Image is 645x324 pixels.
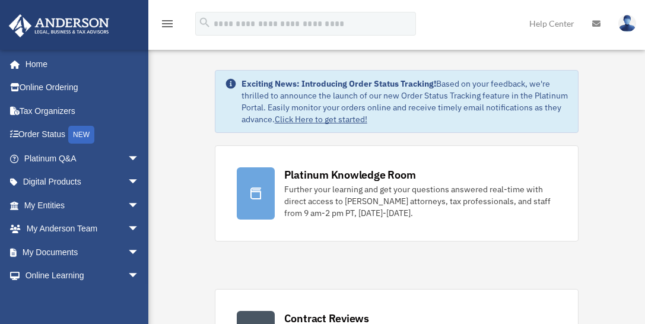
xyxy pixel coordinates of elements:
a: Online Ordering [8,76,157,100]
span: arrow_drop_down [128,193,151,218]
img: User Pic [618,15,636,32]
span: arrow_drop_down [128,264,151,288]
a: menu [160,21,174,31]
span: arrow_drop_down [128,147,151,171]
a: Platinum Knowledge Room Further your learning and get your questions answered real-time with dire... [215,145,579,242]
a: Home [8,52,151,76]
i: menu [160,17,174,31]
a: Click Here to get started! [275,114,367,125]
i: search [198,16,211,29]
img: Anderson Advisors Platinum Portal [5,14,113,37]
span: arrow_drop_down [128,217,151,242]
div: Further your learning and get your questions answered real-time with direct access to [PERSON_NAM... [284,183,557,219]
a: Order StatusNEW [8,123,157,147]
a: Online Learningarrow_drop_down [8,264,157,288]
span: arrow_drop_down [128,170,151,195]
a: Tax Organizers [8,99,157,123]
div: Based on your feedback, we're thrilled to announce the launch of our new Order Status Tracking fe... [242,78,569,125]
a: Digital Productsarrow_drop_down [8,170,157,194]
div: Platinum Knowledge Room [284,167,416,182]
div: NEW [68,126,94,144]
a: My Anderson Teamarrow_drop_down [8,217,157,241]
span: arrow_drop_down [128,240,151,265]
a: My Documentsarrow_drop_down [8,240,157,264]
strong: Exciting News: Introducing Order Status Tracking! [242,78,436,89]
a: Platinum Q&Aarrow_drop_down [8,147,157,170]
a: My Entitiesarrow_drop_down [8,193,157,217]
